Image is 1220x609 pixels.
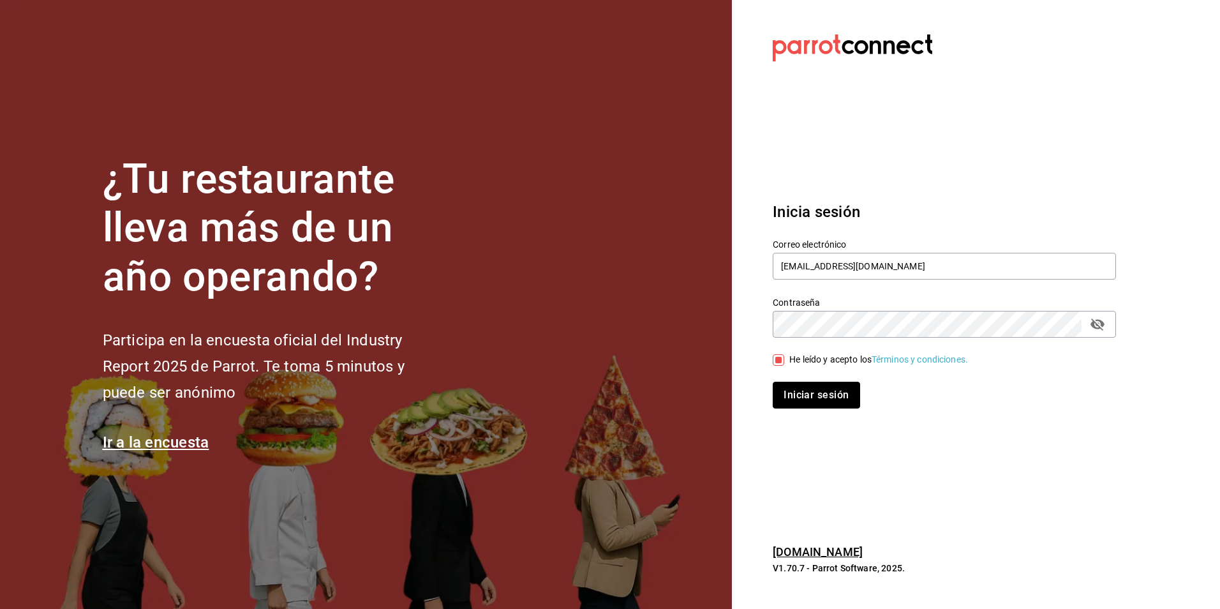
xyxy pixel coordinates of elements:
button: passwordField [1087,313,1108,335]
button: Iniciar sesión [773,382,859,409]
input: Ingresa tu correo electrónico [773,253,1116,280]
div: He leído y acepto los [789,353,968,366]
label: Contraseña [773,297,1116,306]
a: [DOMAIN_NAME] [773,545,863,559]
h2: Participa en la encuesta oficial del Industry Report 2025 de Parrot. Te toma 5 minutos y puede se... [103,327,447,405]
label: Correo electrónico [773,239,1116,248]
h3: Inicia sesión [773,200,1116,223]
h1: ¿Tu restaurante lleva más de un año operando? [103,155,447,302]
p: V1.70.7 - Parrot Software, 2025. [773,562,1116,575]
a: Ir a la encuesta [103,433,209,451]
a: Términos y condiciones. [872,354,968,365]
